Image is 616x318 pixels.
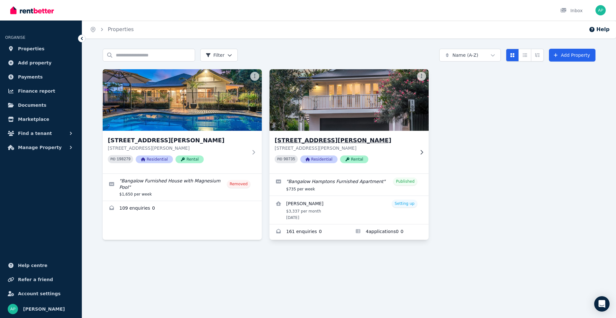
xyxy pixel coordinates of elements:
img: RentBetter [10,5,54,15]
span: Properties [18,45,45,53]
a: Edit listing: Bangalow Hamptons Furnished Apartment [269,174,429,196]
img: 2 Sansom Street, Bangalow [103,69,262,131]
a: Add property [5,56,77,69]
a: Refer a friend [5,273,77,286]
a: Account settings [5,287,77,300]
button: Expanded list view [531,49,544,62]
div: Open Intercom Messenger [594,296,610,312]
a: Applications for 2A Sansom Street, Bangalow [349,224,429,240]
button: Help [589,26,610,33]
div: Inbox [560,7,583,14]
span: Finance report [18,87,55,95]
a: 2 Sansom Street, Bangalow[STREET_ADDRESS][PERSON_NAME][STREET_ADDRESS][PERSON_NAME]PID 198279Resi... [103,69,262,173]
span: Find a tenant [18,130,52,137]
span: Help centre [18,262,47,269]
span: ORGANISE [5,35,25,40]
span: Name (A-Z) [452,52,478,58]
span: Add property [18,59,52,67]
a: View details for Nicole Hunt [269,196,429,224]
small: PID [110,157,116,161]
span: Payments [18,73,43,81]
button: More options [417,72,426,81]
a: Properties [5,42,77,55]
a: Edit listing: Bangalow Furnished House with Magnesium Pool [103,174,262,201]
button: Card view [506,49,519,62]
img: 2A Sansom Street, Bangalow [266,68,433,132]
span: Manage Property [18,144,62,151]
button: Manage Property [5,141,77,154]
span: Filter [206,52,225,58]
img: Aurora Pagonis [595,5,606,15]
a: Enquiries for 2 Sansom Street, Bangalow [103,201,262,216]
span: Rental [340,155,368,163]
a: Marketplace [5,113,77,126]
span: Rental [175,155,204,163]
h3: [STREET_ADDRESS][PERSON_NAME] [275,136,415,145]
small: PID [277,157,282,161]
button: Filter [200,49,238,62]
span: Documents [18,101,47,109]
a: Finance report [5,85,77,97]
a: Documents [5,99,77,112]
span: Refer a friend [18,276,53,283]
button: Compact list view [518,49,531,62]
p: [STREET_ADDRESS][PERSON_NAME] [275,145,415,151]
span: Residential [136,155,173,163]
a: Payments [5,71,77,83]
button: More options [250,72,259,81]
a: Help centre [5,259,77,272]
button: Find a tenant [5,127,77,140]
p: [STREET_ADDRESS][PERSON_NAME] [108,145,248,151]
a: Add Property [549,49,595,62]
div: View options [506,49,544,62]
a: Enquiries for 2A Sansom Street, Bangalow [269,224,349,240]
nav: Breadcrumb [82,21,141,38]
span: Account settings [18,290,61,297]
span: [PERSON_NAME] [23,305,65,313]
button: Name (A-Z) [439,49,501,62]
a: Properties [108,26,134,32]
code: 90735 [284,157,295,162]
img: Aurora Pagonis [8,304,18,314]
h3: [STREET_ADDRESS][PERSON_NAME] [108,136,248,145]
code: 198279 [117,157,131,162]
span: Residential [300,155,338,163]
span: Marketplace [18,115,49,123]
a: 2A Sansom Street, Bangalow[STREET_ADDRESS][PERSON_NAME][STREET_ADDRESS][PERSON_NAME]PID 90735Resi... [269,69,429,173]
